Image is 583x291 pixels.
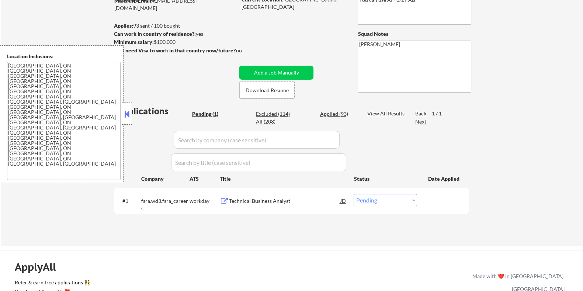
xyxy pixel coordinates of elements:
[114,39,153,45] strong: Minimum salary:
[354,172,417,185] div: Status
[189,175,219,183] div: ATS
[15,280,318,288] a: Refer & earn free applications 👯‍♀️
[415,118,427,125] div: Next
[141,175,189,183] div: Company
[114,47,237,53] strong: Will need Visa to work in that country now/future?:
[219,175,347,183] div: Title
[114,22,236,30] div: 93 sent / 100 bought
[114,22,133,29] strong: Applies:
[192,110,229,118] div: Pending (1)
[171,153,346,171] input: Search by title (case sensitive)
[339,194,347,207] div: JD
[229,197,340,205] div: Technical Business Analyst
[240,82,294,98] button: Download Resume
[239,66,313,80] button: Add a Job Manually
[114,30,234,38] div: yes
[116,107,189,115] div: Applications
[431,110,448,117] div: 1 / 1
[256,110,293,118] div: Excluded (114)
[236,47,257,54] div: no
[320,110,357,118] div: Applied (93)
[15,261,65,273] div: ApplyAll
[189,197,219,205] div: workday
[114,38,236,46] div: $100,000
[358,30,471,38] div: Squad Notes
[428,175,460,183] div: Date Applied
[114,31,195,37] strong: Can work in country of residence?:
[122,197,135,205] div: #1
[7,53,121,60] div: Location Inclusions:
[367,110,406,117] div: View All Results
[256,118,293,125] div: All (208)
[174,131,340,149] input: Search by company (case sensitive)
[141,197,189,212] div: fsra.wd3.fsra_careers
[415,110,427,117] div: Back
